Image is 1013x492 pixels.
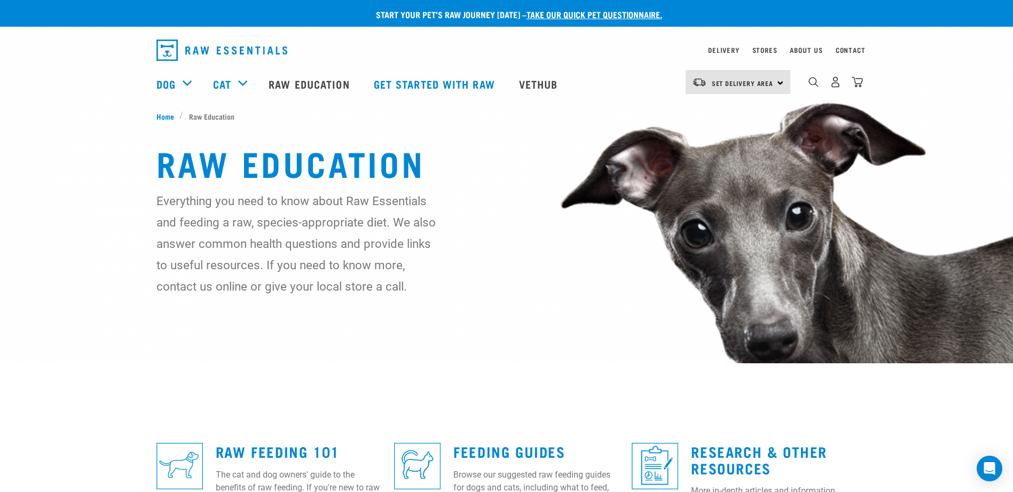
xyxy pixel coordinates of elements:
a: Raw Feeding 101 [216,447,340,455]
img: van-moving.png [692,77,706,87]
img: home-icon-1@2x.png [808,77,819,87]
span: Set Delivery Area [712,81,774,85]
h1: Raw Education [156,143,857,182]
div: Open Intercom Messenger [977,456,1002,481]
a: Dog [156,76,176,92]
img: Raw Essentials Logo [156,40,287,61]
a: Stores [752,48,778,52]
a: About Us [790,48,822,52]
a: take our quick pet questionnaire. [527,12,662,17]
a: Cat [213,76,231,92]
img: re-icons-dog3-sq-blue.png [156,443,203,489]
span: Home [156,111,174,122]
img: home-icon@2x.png [852,76,863,88]
nav: breadcrumbs [156,111,857,122]
a: Delivery [708,48,739,52]
nav: dropdown navigation [148,35,866,65]
a: Home [156,111,180,122]
a: Contact [836,48,866,52]
a: Vethub [508,63,571,105]
img: re-icons-cat2-sq-blue.png [394,443,441,489]
img: user.png [830,76,841,88]
p: Everything you need to know about Raw Essentials and feeding a raw, species-appropriate diet. We ... [156,190,437,297]
img: re-icons-healthcheck1-sq-blue.png [632,443,678,489]
a: Feeding Guides [453,447,565,455]
a: Research & Other Resources [691,447,827,472]
a: Get started with Raw [363,63,508,105]
a: Raw Education [258,63,363,105]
